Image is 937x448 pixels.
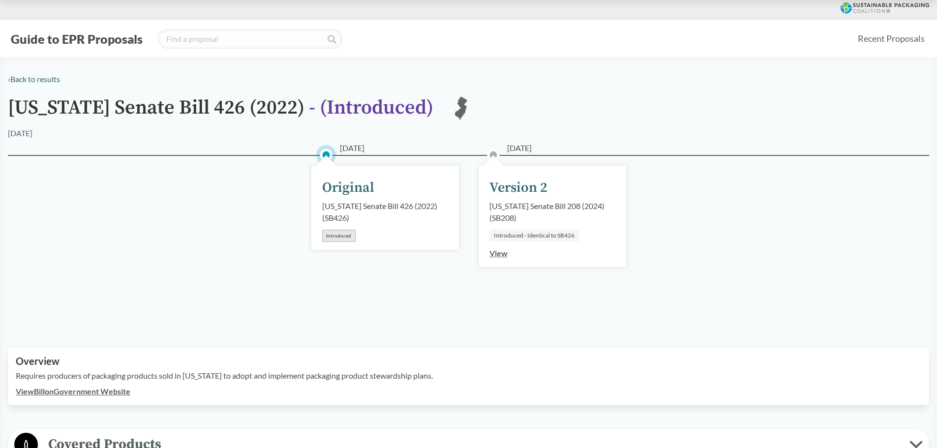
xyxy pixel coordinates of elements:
div: Version 2 [489,178,547,198]
a: Recent Proposals [853,28,929,50]
input: Find a proposal [158,29,342,49]
a: ‹Back to results [8,74,60,84]
a: ViewBillonGovernment Website [16,387,130,396]
h2: Overview [16,356,921,367]
div: [US_STATE] Senate Bill 208 (2024) ( SB208 ) [489,200,615,224]
div: Introduced [322,230,356,242]
span: [DATE] [507,142,532,154]
a: View [489,248,508,258]
div: [DATE] [8,127,32,139]
span: - ( Introduced ) [309,95,433,120]
h1: [US_STATE] Senate Bill 426 (2022) [8,97,433,127]
div: Original [322,178,374,198]
span: [DATE] [340,142,364,154]
p: Requires producers of packaging products sold in [US_STATE] to adopt and implement packaging prod... [16,370,921,382]
div: Introduced - Identical to SB426 [489,230,579,241]
button: Guide to EPR Proposals [8,31,146,47]
div: [US_STATE] Senate Bill 426 (2022) ( SB426 ) [322,200,448,224]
